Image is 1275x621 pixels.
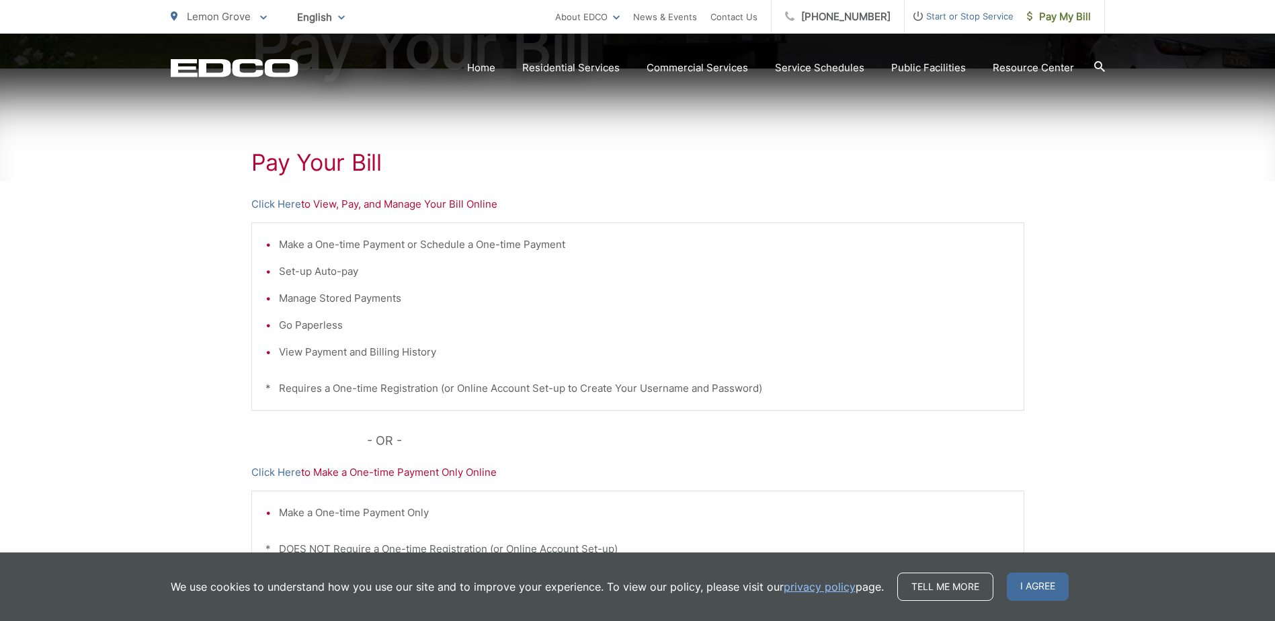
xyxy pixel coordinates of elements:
h1: Pay Your Bill [251,149,1024,176]
p: * Requires a One-time Registration (or Online Account Set-up to Create Your Username and Password) [265,380,1010,397]
li: View Payment and Billing History [279,344,1010,360]
li: Make a One-time Payment or Schedule a One-time Payment [279,237,1010,253]
a: Commercial Services [647,60,748,76]
li: Manage Stored Payments [279,290,1010,306]
a: Home [467,60,495,76]
span: I agree [1007,573,1069,601]
a: About EDCO [555,9,620,25]
p: - OR - [367,431,1024,451]
li: Make a One-time Payment Only [279,505,1010,521]
p: to View, Pay, and Manage Your Bill Online [251,196,1024,212]
p: to Make a One-time Payment Only Online [251,464,1024,481]
a: Service Schedules [775,60,864,76]
span: Lemon Grove [187,10,251,23]
a: Click Here [251,196,301,212]
li: Set-up Auto-pay [279,263,1010,280]
span: English [287,5,355,29]
a: Public Facilities [891,60,966,76]
span: Pay My Bill [1027,9,1091,25]
li: Go Paperless [279,317,1010,333]
a: News & Events [633,9,697,25]
a: Click Here [251,464,301,481]
a: EDCD logo. Return to the homepage. [171,58,298,77]
a: Resource Center [993,60,1074,76]
a: Tell me more [897,573,993,601]
a: privacy policy [784,579,856,595]
p: * DOES NOT Require a One-time Registration (or Online Account Set-up) [265,541,1010,557]
a: Contact Us [710,9,757,25]
p: We use cookies to understand how you use our site and to improve your experience. To view our pol... [171,579,884,595]
a: Residential Services [522,60,620,76]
